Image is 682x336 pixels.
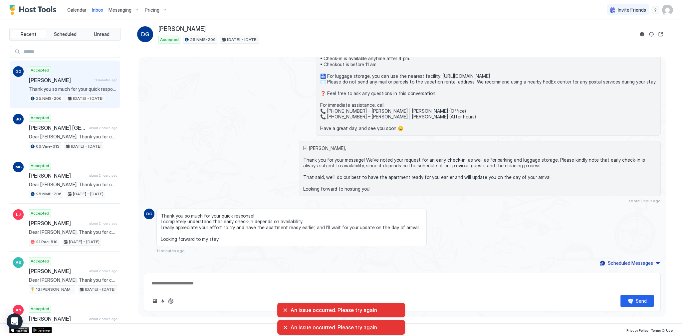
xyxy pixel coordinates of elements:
span: Invite Friends [618,7,646,13]
a: Calendar [67,6,87,13]
span: about 2 hours ago [89,126,117,130]
span: Scheduled [54,31,77,37]
a: Host Tools Logo [9,5,59,15]
span: Recent [21,31,36,37]
span: Dear [PERSON_NAME], Thank you for choosing to stay at our apartment. 📅 I’d like to confirm your r... [320,15,656,131]
span: An issue occurred. Please try again [291,324,400,331]
button: ChatGPT Auto Reply [167,297,175,305]
span: LJ [16,212,21,218]
button: Open reservation [657,30,665,38]
span: Accepted [31,115,49,121]
span: 11 minutes ago [156,248,185,253]
span: 06.Vine-613 [36,143,60,149]
span: about 2 hours ago [89,269,117,273]
span: Hi [PERSON_NAME], Thank you for your message! We’ve noted your request for an early check-in, as ... [303,145,656,192]
a: Inbox [92,6,103,13]
div: User profile [662,5,673,15]
span: DG [146,211,152,217]
div: Open Intercom Messenger [7,313,23,329]
span: [DATE] - [DATE] [85,286,115,292]
span: JG [16,116,21,122]
span: Messaging [109,7,131,13]
span: Accepted [160,37,179,43]
button: Reservation information [638,30,646,38]
span: Accepted [31,163,49,169]
span: [PERSON_NAME] [GEOGRAPHIC_DATA][PERSON_NAME] [29,124,87,131]
span: Dear [PERSON_NAME], Thank you for choosing to stay at our apartment. We hope you’ve enjoyed every... [29,134,117,140]
span: Accepted [31,67,49,73]
span: 13.[PERSON_NAME]-422 [36,286,74,292]
span: AS [16,259,21,265]
span: [PERSON_NAME] [29,77,92,84]
span: [PERSON_NAME] [158,25,206,33]
button: Upload image [151,297,159,305]
span: [PERSON_NAME] [29,220,87,227]
span: [PERSON_NAME] [29,172,87,179]
span: about 2 hours ago [89,221,117,226]
span: 21.Rae-510 [36,239,58,245]
button: Scheduled [48,30,83,39]
button: Sync reservation [647,30,655,38]
button: Quick reply [159,297,167,305]
input: Input Field [21,46,120,58]
div: tab-group [9,28,121,41]
span: Calendar [67,7,87,13]
span: about 1 hour ago [628,198,661,203]
button: Send [620,295,654,307]
span: Dear [PERSON_NAME], Thank you for choosing to stay at our apartment. We hope you’ve enjoyed every... [29,229,117,235]
button: Unread [84,30,119,39]
span: Thank you so much for your quick response! I completely understand that early check-in depends on... [161,213,422,242]
button: Scheduled Messages [599,258,661,267]
span: MB [15,164,22,170]
span: Pricing [145,7,159,13]
span: Accepted [31,258,49,264]
span: DG [15,69,22,75]
button: Recent [11,30,46,39]
span: 25.NMS-206 [36,191,62,197]
span: An issue occurred. Please try again [291,307,400,313]
span: [PERSON_NAME] [29,268,87,274]
span: [DATE] - [DATE] [71,143,102,149]
div: Scheduled Messages [608,259,653,266]
span: about 2 hours ago [89,173,117,178]
span: 25.NMS-206 [190,37,216,43]
span: [DATE] - [DATE] [73,95,104,101]
span: Dear [PERSON_NAME], Thank you for choosing to stay at our apartment. We hope you’ve enjoyed every... [29,182,117,188]
span: Dear [PERSON_NAME], Thank you for choosing to stay at our apartment. We hope you’ve enjoyed every... [29,277,117,283]
span: DG [141,30,149,38]
span: [DATE] - [DATE] [73,191,104,197]
span: Inbox [92,7,103,13]
span: Unread [94,31,110,37]
span: Thank you so much for your quick response! I completely understand that early check-in depends on... [29,86,117,92]
div: Send [636,297,647,304]
span: [DATE] - [DATE] [69,239,100,245]
span: 11 minutes ago [94,78,117,82]
span: Accepted [31,210,49,216]
span: [DATE] - [DATE] [227,37,258,43]
span: 25.NMS-206 [36,95,62,101]
div: menu [651,6,659,14]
